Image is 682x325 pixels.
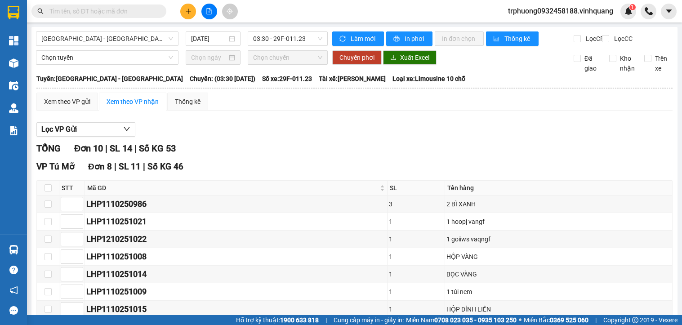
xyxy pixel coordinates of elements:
img: logo-vxr [8,6,19,19]
span: 1 [631,4,634,10]
div: LHP1110251008 [86,250,386,263]
div: 2 BÌ XANH [446,199,671,209]
div: LHP1110250986 [86,198,386,210]
span: sync [339,36,347,43]
div: Xem theo VP nhận [107,97,159,107]
span: trphuong0932458188.vinhquang [501,5,620,17]
span: Hỗ trợ kỹ thuật: [236,315,319,325]
div: HỘP VÀNG [446,252,671,262]
span: 03:30 - 29F-011.23 [253,32,322,45]
span: Đã giao [581,53,602,73]
span: Trên xe [651,53,673,73]
div: 1 goiiws vaqngf [446,234,671,244]
button: bar-chartThống kê [486,31,539,46]
div: 1 [389,287,444,297]
span: ⚪️ [519,318,522,322]
input: 12/10/2025 [191,34,227,44]
td: LHP1210251022 [85,231,388,248]
span: down [123,125,130,133]
strong: 1900 633 818 [280,316,319,324]
span: | [134,143,137,154]
span: SL 11 [119,161,141,172]
span: Lọc CR [582,34,606,44]
button: aim [222,4,238,19]
div: 1 [389,252,444,262]
span: Đơn 8 [88,161,112,172]
span: Loại xe: Limousine 10 chỗ [392,74,465,84]
span: plus [185,8,192,14]
div: LHP1110251009 [86,285,386,298]
button: plus [180,4,196,19]
img: warehouse-icon [9,81,18,90]
span: VP Tú Mỡ [36,161,75,172]
span: copyright [632,317,638,323]
th: STT [59,181,85,196]
span: Thống kê [504,34,531,44]
span: caret-down [665,7,673,15]
span: Xuất Excel [400,53,429,62]
button: Lọc VP Gửi [36,122,135,137]
span: | [105,143,107,154]
span: Số KG 46 [147,161,183,172]
strong: 0708 023 035 - 0935 103 250 [434,316,517,324]
span: Làm mới [351,34,377,44]
strong: 0369 525 060 [550,316,588,324]
div: LHP1110251014 [86,268,386,280]
span: download [390,54,397,62]
div: HỘP DÍNH LIỀN [446,304,671,314]
div: 1 [389,304,444,314]
td: LHP1110251021 [85,213,388,231]
span: Cung cấp máy in - giấy in: [334,315,404,325]
img: phone-icon [645,7,653,15]
div: LHP1110251021 [86,215,386,228]
button: In đơn chọn [435,31,484,46]
div: LHP1110251015 [86,303,386,316]
span: Chuyến: (03:30 [DATE]) [190,74,255,84]
span: aim [227,8,233,14]
span: Thanh Hóa - Hà Nội [41,32,173,45]
td: LHP1110251008 [85,248,388,266]
td: LHP1110250986 [85,196,388,213]
span: Số xe: 29F-011.23 [262,74,312,84]
span: Lọc CC [611,34,634,44]
button: file-add [201,4,217,19]
div: 1 hoopj vangf [446,217,671,227]
th: Tên hàng [445,181,673,196]
b: Tuyến: [GEOGRAPHIC_DATA] - [GEOGRAPHIC_DATA] [36,75,183,82]
span: message [9,306,18,315]
td: LHP1110251009 [85,283,388,301]
sup: 1 [629,4,636,10]
img: icon-new-feature [624,7,633,15]
div: Thống kê [175,97,201,107]
img: warehouse-icon [9,103,18,113]
div: BỌC VÀNG [446,269,671,279]
span: bar-chart [493,36,501,43]
button: printerIn phơi [386,31,432,46]
div: Xem theo VP gửi [44,97,90,107]
div: 1 [389,234,444,244]
button: Chuyển phơi [332,50,382,65]
span: search [37,8,44,14]
input: Tìm tên, số ĐT hoặc mã đơn [49,6,156,16]
div: LHP1210251022 [86,233,386,245]
th: SL [388,181,446,196]
span: notification [9,286,18,294]
span: Miền Bắc [524,315,588,325]
td: LHP1110251015 [85,301,388,318]
span: printer [393,36,401,43]
span: | [114,161,116,172]
span: Lọc VP Gửi [41,124,77,135]
span: | [595,315,597,325]
span: | [325,315,327,325]
div: 1 [389,217,444,227]
span: Kho nhận [616,53,638,73]
div: 3 [389,199,444,209]
span: Miền Nam [406,315,517,325]
span: | [143,161,145,172]
img: dashboard-icon [9,36,18,45]
span: file-add [206,8,212,14]
button: caret-down [661,4,677,19]
span: Số KG 53 [139,143,176,154]
img: warehouse-icon [9,245,18,254]
button: syncLàm mới [332,31,384,46]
